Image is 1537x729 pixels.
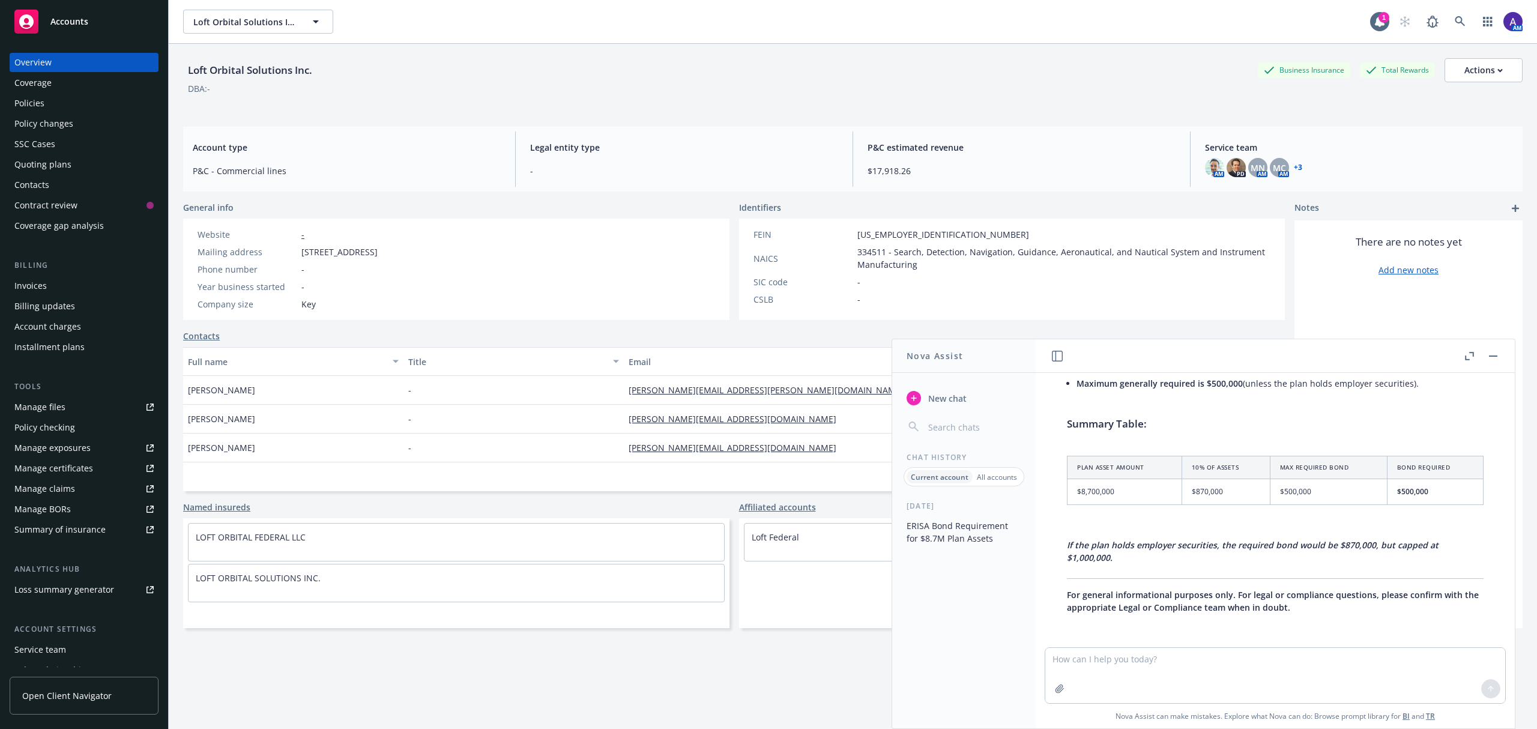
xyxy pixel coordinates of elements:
span: P&C - Commercial lines [193,165,501,177]
a: Loft Federal [752,531,799,543]
a: Manage certificates [10,459,159,478]
div: DBA: - [188,82,210,95]
a: BI [1403,711,1410,721]
a: Contract review [10,196,159,215]
div: Loss summary generator [14,580,114,599]
a: TR [1426,711,1435,721]
span: Service team [1205,141,1513,154]
div: Year business started [198,280,297,293]
span: - [857,276,860,288]
span: For general informational purposes only. For legal or compliance questions, please confirm with t... [1067,589,1479,613]
div: SSC Cases [14,135,55,154]
a: LOFT ORBITAL FEDERAL LLC [196,531,306,543]
div: Total Rewards [1360,62,1435,77]
div: Service team [14,640,66,659]
div: Installment plans [14,337,85,357]
a: Coverage [10,73,159,92]
button: Full name [183,347,403,376]
div: Summary of insurance [14,520,106,539]
th: Bond Required [1387,456,1483,479]
a: Manage files [10,398,159,417]
span: There are no notes yet [1356,235,1462,249]
span: Identifiers [739,201,781,214]
a: SSC Cases [10,135,159,154]
div: Company size [198,298,297,310]
a: Contacts [10,175,159,195]
th: 10% of Assets [1182,456,1270,479]
a: Accounts [10,5,159,38]
a: [PERSON_NAME][EMAIL_ADDRESS][PERSON_NAME][DOMAIN_NAME] [629,384,913,396]
h4: Summary Table: [1067,416,1484,432]
div: Billing [10,259,159,271]
a: Coverage gap analysis [10,216,159,235]
a: Policy changes [10,114,159,133]
span: Legal entity type [530,141,838,154]
span: General info [183,201,234,214]
button: Title [403,347,624,376]
span: - [408,413,411,425]
div: SIC code [753,276,853,288]
a: Loss summary generator [10,580,159,599]
a: Sales relationships [10,661,159,680]
button: Email [624,347,991,376]
span: Notes [1294,201,1319,216]
a: Report a Bug [1421,10,1445,34]
a: add [1508,201,1523,216]
span: MC [1273,162,1286,174]
div: Billing updates [14,297,75,316]
div: Manage files [14,398,65,417]
a: Policies [10,94,159,113]
a: Quoting plans [10,155,159,174]
div: CSLB [753,293,853,306]
span: 334511 - Search, Detection, Navigation, Guidance, Aeronautical, and Nautical System and Instrumen... [857,246,1271,271]
a: +3 [1294,164,1302,171]
div: Invoices [14,276,47,295]
span: [STREET_ADDRESS] [301,246,378,258]
div: Tools [10,381,159,393]
div: Contacts [14,175,49,195]
div: Business Insurance [1258,62,1350,77]
h1: Nova Assist [907,349,963,362]
button: Actions [1445,58,1523,82]
span: [US_EMPLOYER_IDENTIFICATION_NUMBER] [857,228,1029,241]
a: Manage exposures [10,438,159,458]
a: Summary of insurance [10,520,159,539]
a: Switch app [1476,10,1500,34]
img: photo [1227,158,1246,177]
td: $500,000 [1270,479,1387,504]
a: Policy checking [10,418,159,437]
span: - [301,280,304,293]
span: Open Client Navigator [22,689,112,702]
span: - [408,441,411,454]
img: photo [1503,12,1523,31]
div: Manage exposures [14,438,91,458]
span: - [857,293,860,306]
p: Current account [911,472,968,482]
div: Coverage gap analysis [14,216,104,235]
span: Accounts [50,17,88,26]
span: - [301,263,304,276]
button: New chat [902,387,1026,409]
div: Contract review [14,196,77,215]
span: [PERSON_NAME] [188,441,255,454]
span: [PERSON_NAME] [188,413,255,425]
div: Mailing address [198,246,297,258]
a: Add new notes [1378,264,1439,276]
td: $870,000 [1182,479,1270,504]
span: - [530,165,838,177]
a: Invoices [10,276,159,295]
div: Manage claims [14,479,75,498]
div: Actions [1464,59,1503,82]
div: Analytics hub [10,563,159,575]
div: Phone number [198,263,297,276]
span: Maximum generally required is $500,000 [1077,378,1243,389]
button: Loft Orbital Solutions Inc. [183,10,333,34]
a: Start snowing [1393,10,1417,34]
div: Website [198,228,297,241]
span: New chat [926,392,967,405]
span: MN [1251,162,1265,174]
div: [DATE] [892,501,1036,511]
div: Email [629,355,973,368]
div: Loft Orbital Solutions Inc. [183,62,317,78]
